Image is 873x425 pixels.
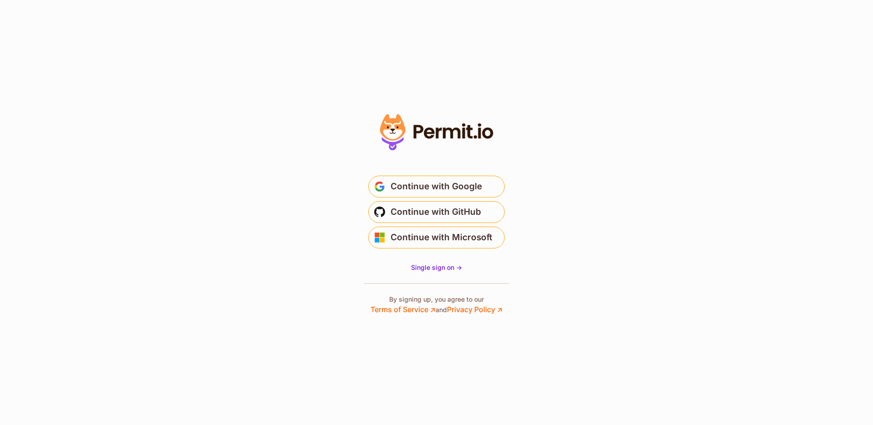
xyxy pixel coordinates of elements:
span: Continue with Microsoft [391,230,492,245]
a: Privacy Policy ↗ [447,305,502,314]
button: Continue with GitHub [368,201,505,223]
button: Continue with Google [368,176,505,197]
span: Continue with Google [391,179,482,194]
a: Single sign on -> [411,263,462,272]
button: Continue with Microsoft [368,227,505,248]
a: Terms of Service ↗ [371,305,436,314]
span: Continue with GitHub [391,205,481,219]
p: By signing up, you agree to our and [371,295,502,315]
span: Single sign on -> [411,263,462,271]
